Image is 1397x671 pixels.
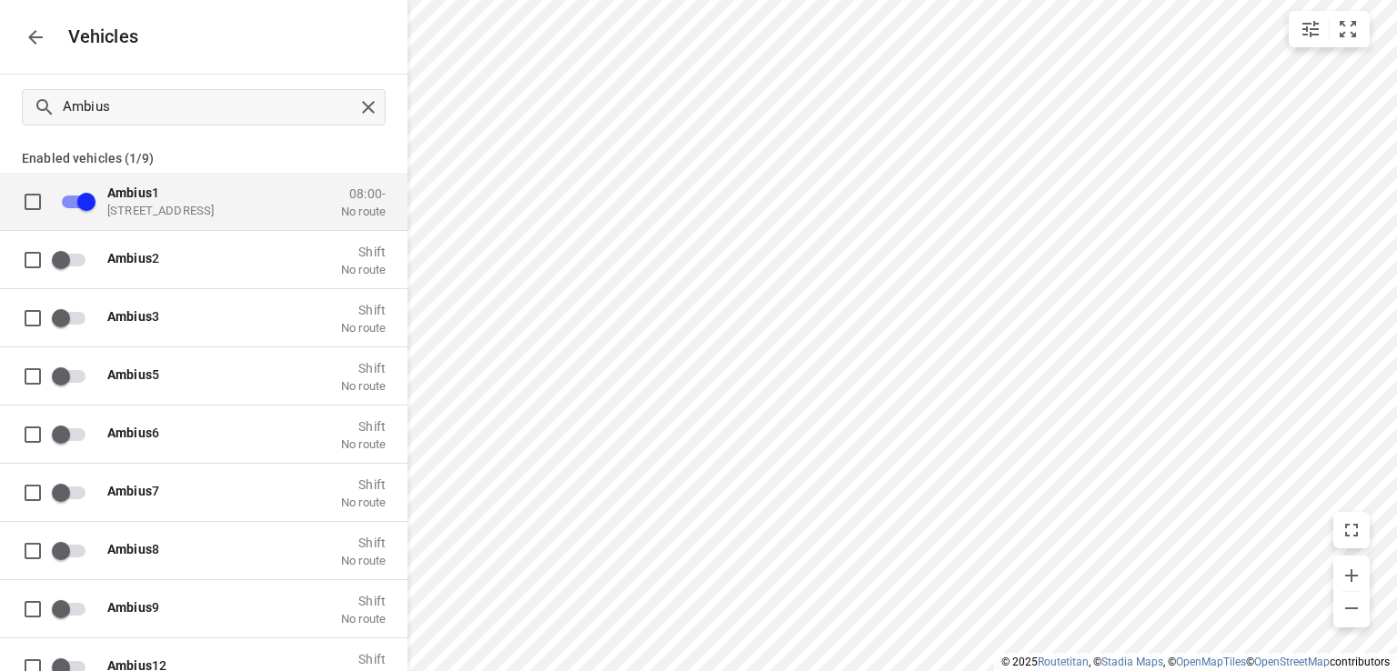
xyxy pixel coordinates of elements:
p: No route [341,262,386,276]
p: No route [341,436,386,451]
span: Enable [51,475,96,509]
p: 08:00- [341,185,386,200]
p: Shift [341,593,386,607]
input: Search vehicles [63,93,355,121]
p: Shift [341,244,386,258]
b: Ambius [107,541,152,556]
p: No route [341,320,386,335]
button: Map settings [1292,11,1329,47]
span: Enable [51,533,96,567]
span: 8 [107,541,159,556]
p: Shift [341,535,386,549]
a: OpenMapTiles [1176,656,1246,668]
p: No route [341,553,386,567]
li: © 2025 , © , © © contributors [1001,656,1390,668]
p: No route [341,611,386,626]
span: 9 [107,599,159,614]
span: Enable [51,358,96,393]
span: 5 [107,366,159,381]
span: 3 [107,308,159,323]
p: Shift [341,360,386,375]
p: Shift [341,651,386,666]
a: Stadia Maps [1101,656,1163,668]
p: [STREET_ADDRESS] [107,203,289,217]
a: Routetitan [1038,656,1089,668]
p: No route [341,378,386,393]
a: OpenStreetMap [1254,656,1330,668]
p: No route [341,495,386,509]
p: Shift [341,418,386,433]
b: Ambius [107,483,152,497]
span: Enable [51,416,96,451]
p: Shift [341,476,386,491]
p: Shift [341,302,386,316]
p: No route [341,204,386,218]
p: Vehicles [54,26,139,47]
b: Ambius [107,250,152,265]
span: 6 [107,425,159,439]
b: Ambius [107,366,152,381]
button: Fit zoom [1330,11,1366,47]
b: Ambius [107,185,152,199]
span: 1 [107,185,159,199]
span: Enable [51,300,96,335]
b: Ambius [107,425,152,439]
b: Ambius [107,599,152,614]
b: Ambius [107,308,152,323]
div: small contained button group [1289,11,1370,47]
span: 7 [107,483,159,497]
span: Disable [51,184,96,218]
span: Enable [51,242,96,276]
span: 2 [107,250,159,265]
span: Enable [51,591,96,626]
